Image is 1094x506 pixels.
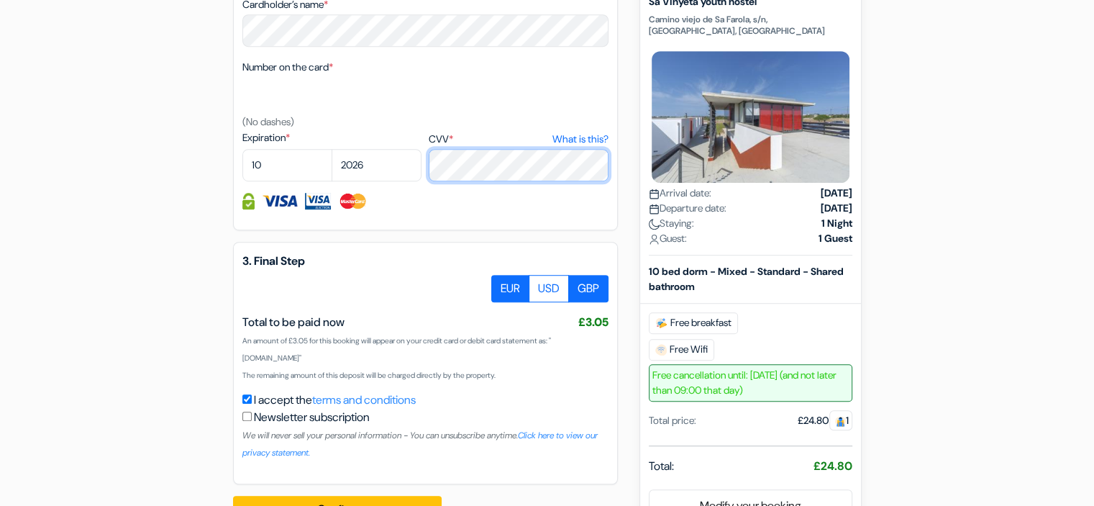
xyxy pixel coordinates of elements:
a: What is this? [552,132,608,147]
label: EUR [491,275,529,302]
small: The remaining amount of this deposit will be charged directly by the property. [242,371,496,380]
img: user_icon.svg [649,234,660,245]
label: GBP [568,275,608,302]
label: Newsletter subscription [254,409,370,426]
span: Guest: [649,231,687,246]
label: CVV [429,132,608,147]
span: 1 [829,410,852,430]
div: Basic radio toggle button group [492,275,608,302]
div: Total price: [649,413,696,428]
label: I accept the [254,392,416,409]
img: calendar.svg [649,204,660,214]
strong: [DATE] [821,201,852,216]
strong: 1 Night [821,216,852,231]
a: Click here to view our privacy statement. [242,430,598,458]
span: Total to be paid now [242,315,345,330]
small: (No dashes) [242,115,294,128]
a: terms and conditions [312,392,416,407]
span: Free breakfast [649,312,738,334]
img: free_wifi.svg [655,344,667,356]
span: Arrival date: [649,186,711,201]
span: Departure date: [649,201,726,216]
small: An amount of £3.05 for this booking will appear on your credit card or debit card statement as: "... [242,336,551,363]
img: moon.svg [649,219,660,230]
strong: £24.80 [813,458,852,474]
b: 10 bed dorm - Mixed - Standard - Shared bathroom [649,265,844,293]
h5: 3. Final Step [242,254,608,268]
span: Free cancellation until: [DATE] (and not later than 09:00 that day) [649,364,852,402]
img: free_breakfast.svg [655,317,667,329]
img: Credit card information fully secured and encrypted [242,193,255,209]
img: guest.svg [835,416,846,427]
small: We will never sell your personal information - You can unsubscribe anytime. [242,430,598,458]
strong: 1 Guest [819,231,852,246]
span: Total: [649,458,674,475]
img: Visa Electron [305,193,331,209]
img: calendar.svg [649,189,660,199]
p: Camino viejo de Sa Farola, s/n, [GEOGRAPHIC_DATA], [GEOGRAPHIC_DATA] [649,14,852,37]
img: Master Card [338,193,368,209]
label: Expiration [242,130,421,145]
strong: [DATE] [821,186,852,201]
img: Visa [262,193,298,209]
label: Number on the card [242,60,333,75]
label: USD [529,275,569,302]
div: £24.80 [798,413,852,428]
span: £3.05 [578,315,608,330]
span: Staying: [649,216,694,231]
span: Free Wifi [649,339,714,361]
